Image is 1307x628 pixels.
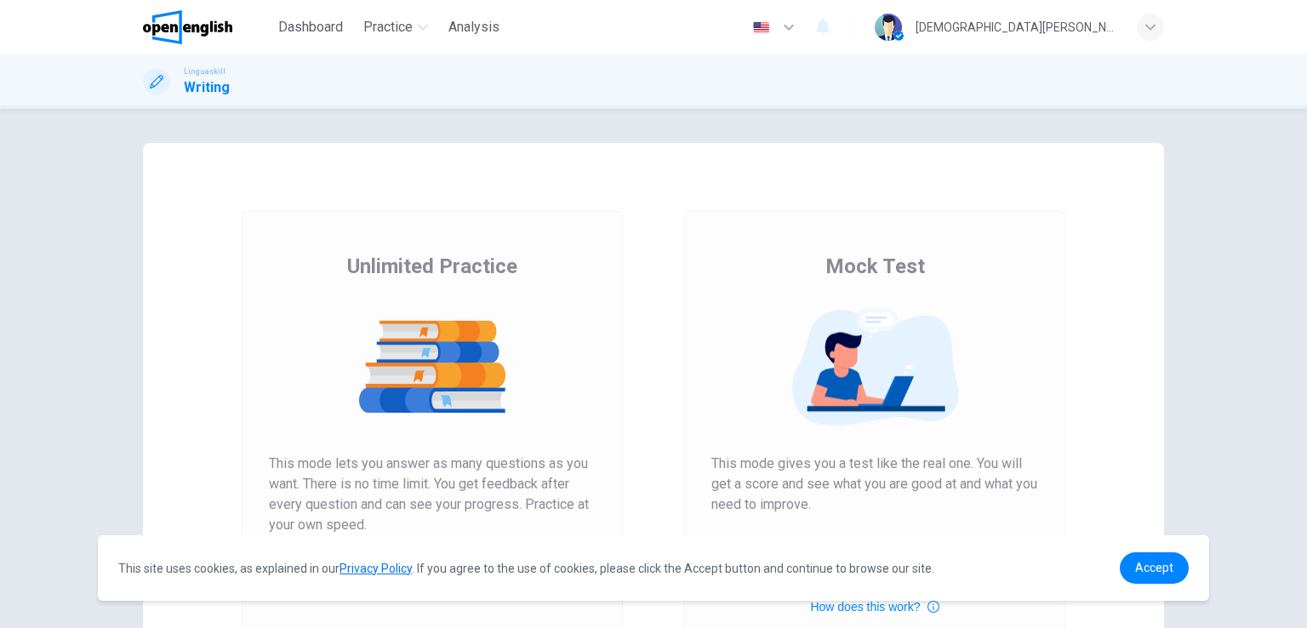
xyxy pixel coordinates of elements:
img: OpenEnglish logo [143,10,232,44]
button: Dashboard [271,12,350,43]
span: This site uses cookies, as explained in our . If you agree to the use of cookies, please click th... [118,562,934,575]
button: Analysis [442,12,506,43]
span: Linguaskill [184,66,225,77]
a: OpenEnglish logo [143,10,271,44]
span: This mode gives you a test like the real one. You will get a score and see what you are good at a... [711,454,1038,515]
div: [DEMOGRAPHIC_DATA][PERSON_NAME] [916,17,1116,37]
a: dismiss cookie message [1120,552,1189,584]
a: Privacy Policy [340,562,412,575]
button: How does this work? [810,597,939,617]
span: Analysis [448,17,499,37]
span: This mode lets you answer as many questions as you want. There is no time limit. You get feedback... [269,454,596,535]
span: Accept [1135,561,1173,574]
button: Practice [357,12,435,43]
span: Unlimited Practice [347,253,517,280]
img: Profile picture [875,14,902,41]
div: cookieconsent [98,535,1209,601]
span: Mock Test [825,253,925,280]
span: Dashboard [278,17,343,37]
span: Practice [363,17,413,37]
h1: Writing [184,77,230,98]
img: en [751,21,772,34]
